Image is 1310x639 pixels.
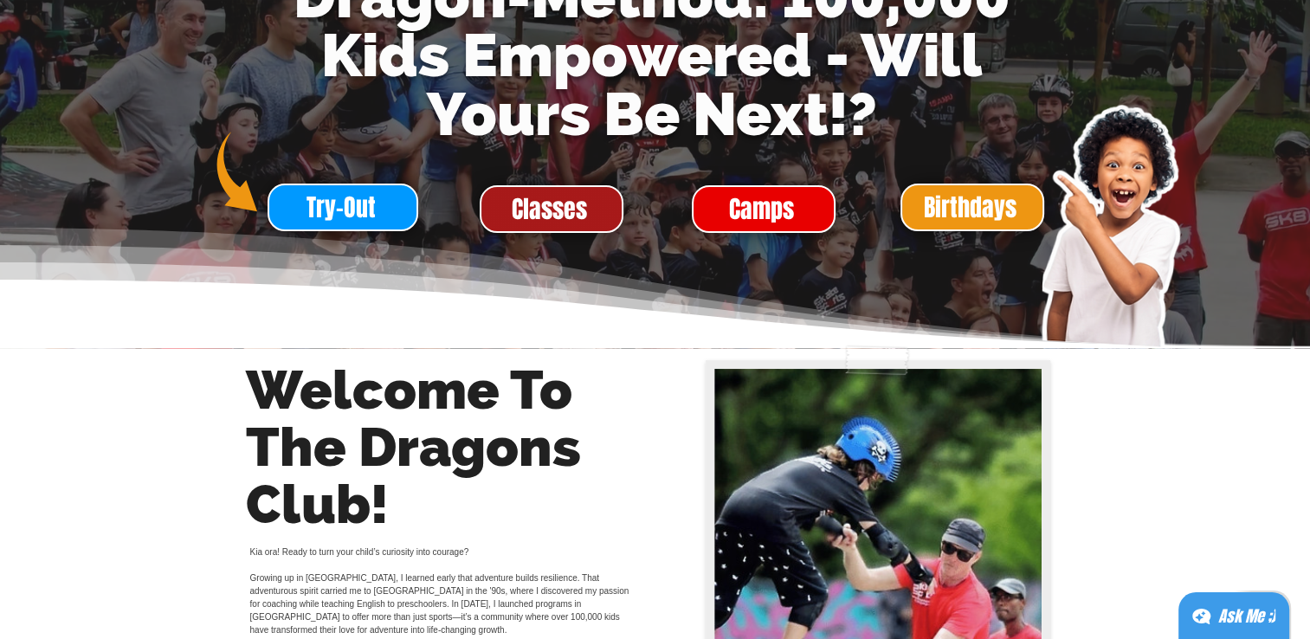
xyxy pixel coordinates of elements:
span: Camps [729,192,794,226]
span: Try-Out [307,190,376,224]
a: Try-Out [268,184,418,231]
a: Camps [692,185,836,233]
span: Classes [512,192,587,226]
a: Classes [480,185,623,233]
div: Ask Me ;) [1218,604,1275,629]
span: Welcome To The Dragons Club! [246,358,581,536]
a: Birthdays [900,184,1044,231]
span: Birthdays [924,190,1016,224]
